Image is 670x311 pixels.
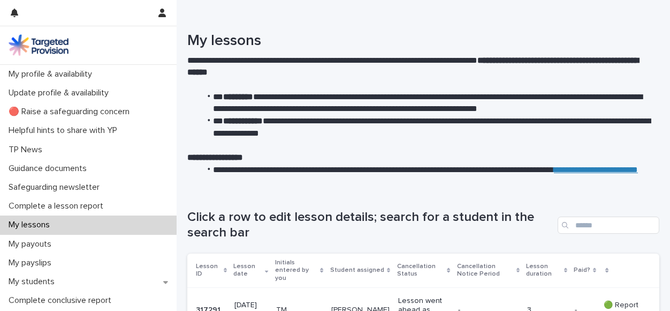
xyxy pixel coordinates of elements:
[4,277,63,287] p: My students
[196,261,221,280] p: Lesson ID
[4,107,138,117] p: 🔴 Raise a safeguarding concern
[330,264,384,276] p: Student assigned
[4,164,95,174] p: Guidance documents
[4,88,117,98] p: Update profile & availability
[4,125,126,136] p: Helpful hints to share with YP
[187,32,651,50] h1: My lessons
[9,34,68,56] img: M5nRWzHhSzIhMunXDL62
[4,239,60,249] p: My payouts
[4,258,60,268] p: My payslips
[4,182,108,192] p: Safeguarding newsletter
[275,257,318,284] p: Initials entered by you
[4,69,101,79] p: My profile & availability
[397,261,445,280] p: Cancellation Status
[4,145,51,155] p: TP News
[187,210,553,241] h1: Click a row to edit lesson details; search for a student in the search bar
[558,217,659,234] input: Search
[4,201,112,211] p: Complete a lesson report
[574,264,590,276] p: Paid?
[4,295,120,306] p: Complete conclusive report
[457,261,514,280] p: Cancellation Notice Period
[4,220,58,230] p: My lessons
[526,261,561,280] p: Lesson duration
[233,261,262,280] p: Lesson date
